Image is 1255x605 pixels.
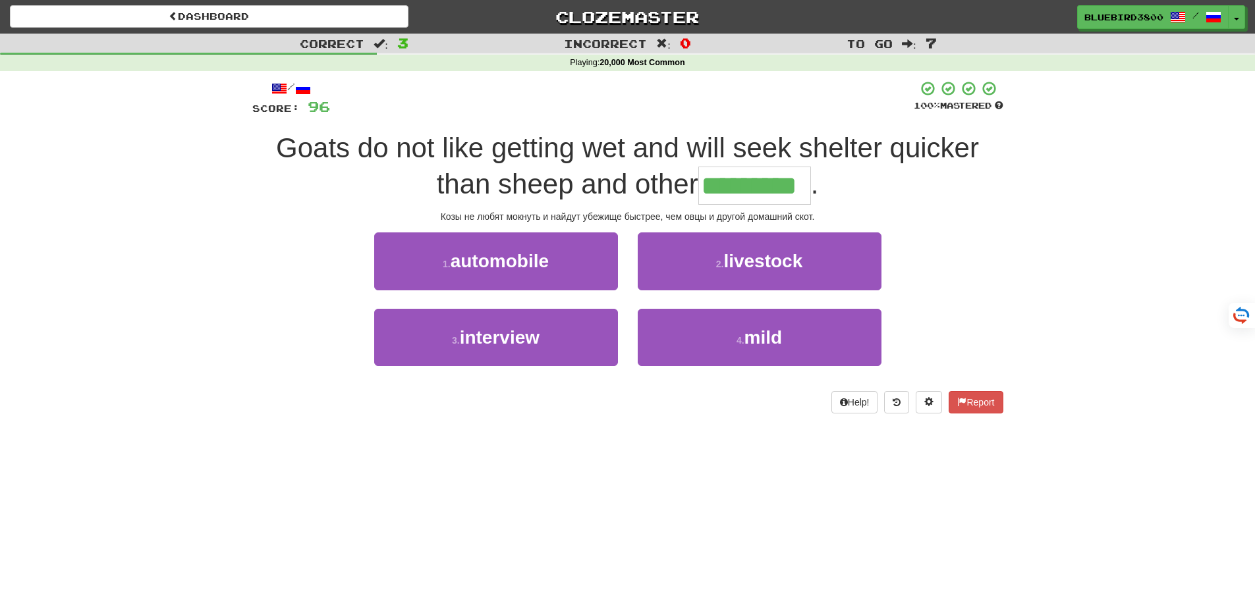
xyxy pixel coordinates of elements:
[452,335,460,346] small: 3 .
[716,259,724,269] small: 2 .
[460,327,540,348] span: interview
[847,37,893,50] span: To go
[374,38,388,49] span: :
[884,391,909,413] button: Round history (alt+y)
[564,37,647,50] span: Incorrect
[638,309,881,366] button: 4.mild
[656,38,671,49] span: :
[308,98,330,115] span: 96
[914,100,1003,112] div: Mastered
[680,35,691,51] span: 0
[1084,11,1163,23] span: BlueBird3800
[10,5,408,28] a: Dashboard
[744,327,783,348] span: mild
[914,100,940,111] span: 100 %
[949,391,1003,413] button: Report
[723,251,802,271] span: livestock
[1077,5,1229,29] a: BlueBird3800 /
[638,232,881,290] button: 2.livestock
[926,35,937,51] span: 7
[252,103,300,114] span: Score:
[276,132,979,199] span: Goats do not like getting wet and will seek shelter quicker than sheep and other
[397,35,408,51] span: 3
[451,251,549,271] span: automobile
[600,58,684,67] strong: 20,000 Most Common
[811,169,819,199] span: .
[252,80,330,97] div: /
[252,210,1003,223] div: Козы не любят мокнуть и найдут убежище быстрее, чем овцы и другой домашний скот.
[374,309,618,366] button: 3.interview
[902,38,916,49] span: :
[443,259,451,269] small: 1 .
[737,335,744,346] small: 4 .
[374,232,618,290] button: 1.automobile
[831,391,878,413] button: Help!
[300,37,364,50] span: Correct
[428,5,827,28] a: Clozemaster
[1192,11,1199,20] span: /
